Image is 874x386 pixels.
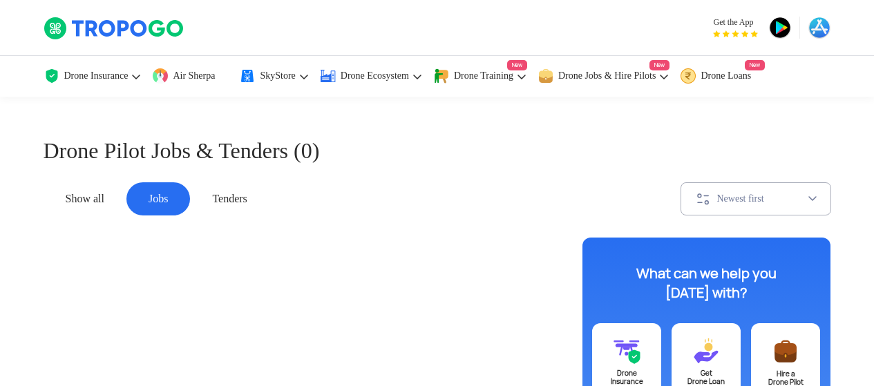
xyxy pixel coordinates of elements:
a: Drone Insurance [44,56,142,97]
span: Air Sherpa [173,70,215,81]
img: App Raking [713,30,758,37]
img: ic_loans@3x.svg [692,337,720,365]
button: Newest first [681,182,831,215]
h1: Drone Pilot Jobs & Tenders (0) [44,135,831,166]
a: Drone LoansNew [680,56,765,97]
div: Newest first [717,193,807,205]
span: SkyStore [260,70,295,81]
a: Drone Ecosystem [320,56,423,97]
span: Drone Loans [701,70,751,81]
a: SkyStore [239,56,309,97]
div: What can we help you [DATE] with? [620,264,792,302]
div: Jobs [126,182,190,215]
span: New [745,60,765,70]
a: Drone Jobs & Hire PilotsNew [538,56,670,97]
div: Show all [44,182,126,215]
a: Drone TrainingNew [433,56,527,97]
span: New [507,60,527,70]
img: ic_appstore.png [808,17,830,39]
div: Tenders [190,182,269,215]
img: ic_drone_insurance@3x.svg [613,337,640,365]
span: Drone Insurance [64,70,129,81]
div: Drone Insurance [592,369,661,386]
img: ic_postajob@3x.svg [772,337,799,365]
span: New [649,60,669,70]
img: ic_playstore.png [769,17,791,39]
a: Air Sherpa [152,56,229,97]
span: Drone Jobs & Hire Pilots [558,70,656,81]
div: Get Drone Loan [672,369,741,386]
span: Get the App [713,17,758,28]
span: Drone Ecosystem [341,70,409,81]
span: Drone Training [454,70,513,81]
img: TropoGo Logo [44,17,185,40]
